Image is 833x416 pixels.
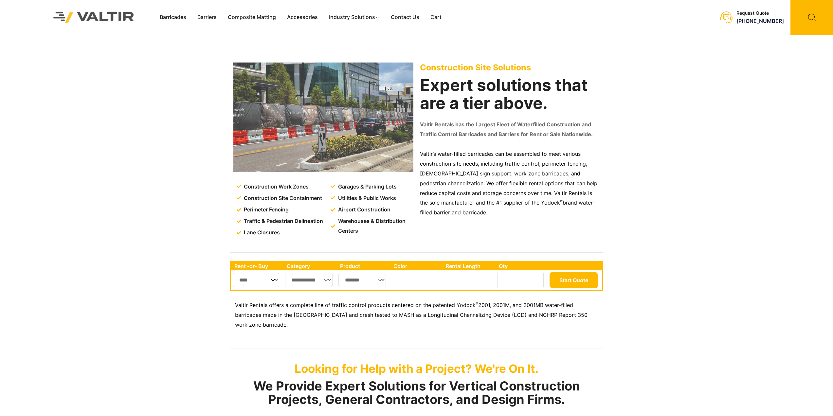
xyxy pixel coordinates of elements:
th: Color [390,262,443,270]
span: Airport Construction [336,205,390,215]
span: Construction Work Zones [242,182,309,192]
p: Valtir Rentals has the Largest Fleet of Waterfilled Construction and Traffic Control Barricades a... [420,120,600,139]
th: Rent -or- Buy [231,262,283,270]
sup: ® [560,199,563,204]
button: Start Quote [550,272,598,288]
span: 2001, 2001M, and 2001MB water-filled barricades made in the [GEOGRAPHIC_DATA] and crash tested to... [235,302,588,328]
a: Industry Solutions [323,12,385,22]
sup: ® [476,301,478,306]
a: Barriers [192,12,222,22]
p: Construction Site Solutions [420,63,600,72]
span: Warehouses & Distribution Centers [336,216,415,236]
th: Qty [496,262,548,270]
th: Rental Length [443,262,496,270]
a: [PHONE_NUMBER] [736,18,784,24]
p: Valtir’s water-filled barricades can be assembled to meet various construction site needs, includ... [420,149,600,218]
a: Composite Matting [222,12,281,22]
span: Utilities & Public Works [336,193,396,203]
th: Category [283,262,337,270]
div: Request Quote [736,10,784,16]
span: Perimeter Fencing [242,205,289,215]
span: Lane Closures [242,228,280,238]
a: Barricades [154,12,192,22]
a: Cart [425,12,447,22]
p: Looking for Help with a Project? We're On It. [230,362,603,375]
th: Product [337,262,390,270]
h2: We Provide Expert Solutions for Vertical Construction Projects, General Contractors, and Design F... [230,379,603,407]
a: Accessories [281,12,323,22]
a: Contact Us [385,12,425,22]
span: Valtir Rentals offers a complete line of traffic control products centered on the patented Yodock [235,302,476,308]
span: Traffic & Pedestrian Delineation [242,216,323,226]
span: Construction Site Containment [242,193,322,203]
span: Garages & Parking Lots [336,182,397,192]
img: Valtir Rentals [45,3,143,31]
h2: Expert solutions that are a tier above. [420,76,600,112]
